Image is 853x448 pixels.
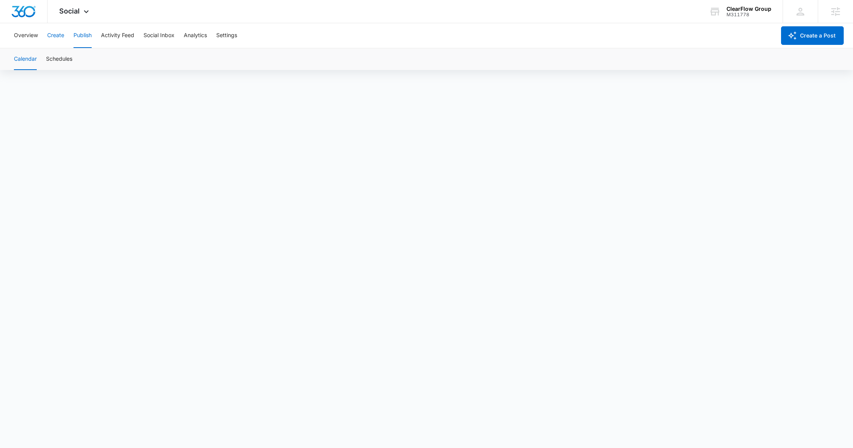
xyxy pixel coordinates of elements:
button: Activity Feed [101,23,134,48]
button: Create a Post [781,26,844,45]
button: Overview [14,23,38,48]
button: Analytics [184,23,207,48]
button: Schedules [46,48,72,70]
button: Settings [216,23,237,48]
div: account name [727,6,771,12]
span: Social [59,7,80,15]
button: Social Inbox [144,23,174,48]
button: Calendar [14,48,37,70]
button: Publish [74,23,92,48]
div: account id [727,12,771,17]
button: Create [47,23,64,48]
